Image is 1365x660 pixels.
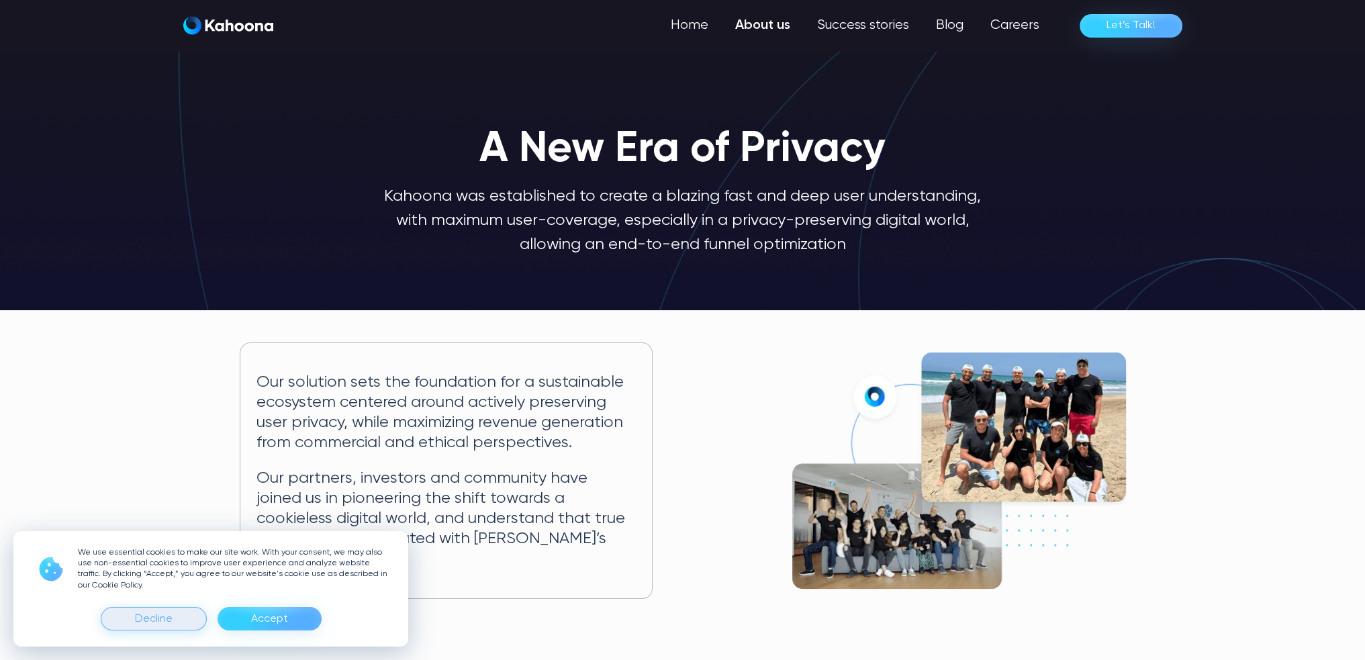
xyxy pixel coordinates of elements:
p: We use essential cookies to make our site work. With your consent, we may also use non-essential ... [78,547,392,591]
a: About us [722,12,804,39]
div: Let’s Talk! [1107,15,1156,36]
img: Kahoona logo white [183,16,273,35]
p: Our solution sets the foundation for a sustainable ecosystem centered around actively preserving ... [256,373,636,453]
a: Let’s Talk! [1080,14,1182,38]
p: Kahoona was established to create a blazing fast and deep user understanding, with maximum user-c... [382,184,984,256]
a: Home [657,12,722,39]
a: home [183,16,273,36]
a: Blog [923,12,977,39]
div: Decline [135,608,173,630]
div: Accept [251,608,288,630]
h1: A New Era of Privacy [479,126,886,173]
p: Our partners, investors and community have joined us in pioneering the shift towards a cookieless... [256,469,636,569]
div: Decline [101,607,207,630]
a: Success stories [804,12,923,39]
a: Careers [977,12,1053,39]
div: Accept [218,607,322,630]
